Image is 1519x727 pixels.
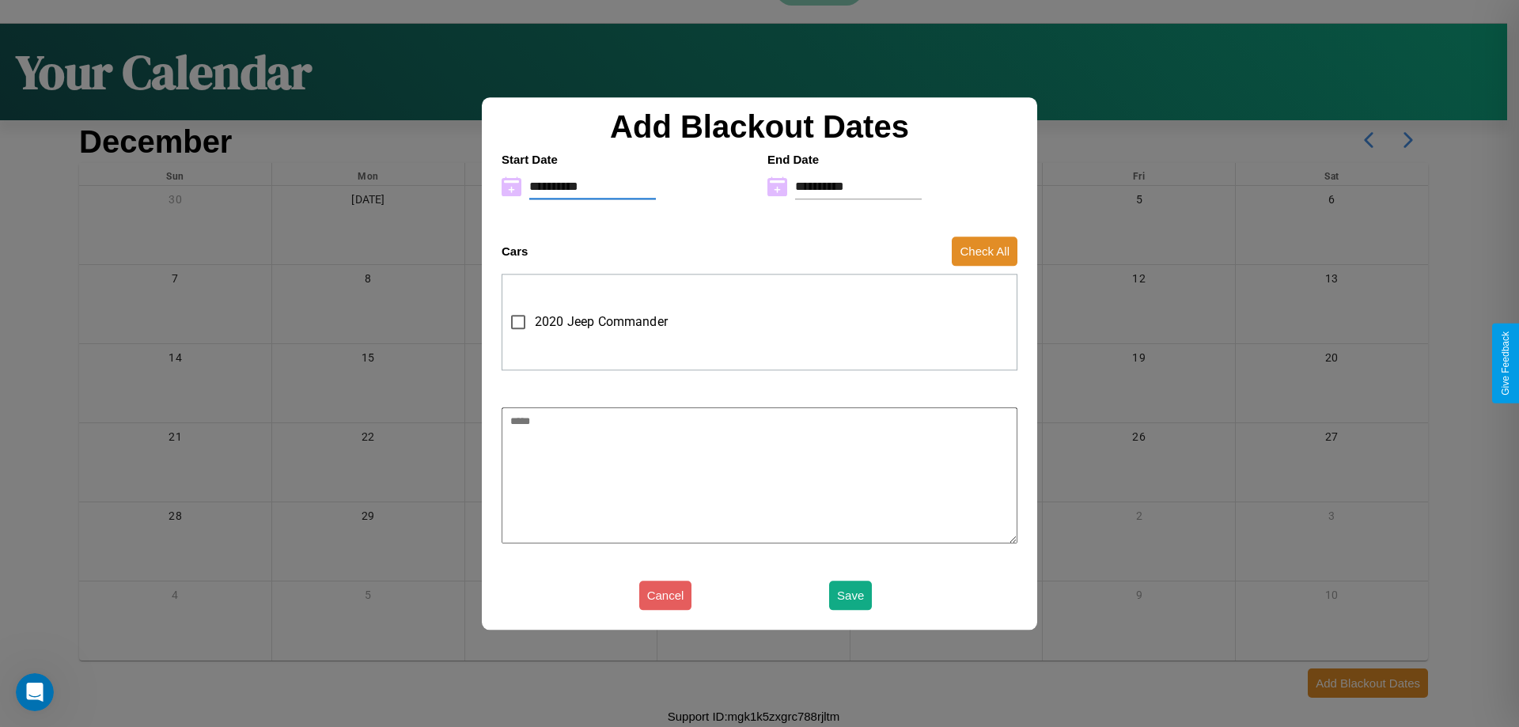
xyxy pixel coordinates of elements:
h4: End Date [767,153,1017,166]
h2: Add Blackout Dates [494,109,1025,145]
h4: Start Date [502,153,752,166]
button: Cancel [639,581,692,610]
span: 2020 Jeep Commander [535,312,668,331]
button: Save [829,581,872,610]
h4: Cars [502,244,528,258]
div: Give Feedback [1500,331,1511,396]
button: Check All [952,237,1017,266]
iframe: Intercom live chat [16,673,54,711]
